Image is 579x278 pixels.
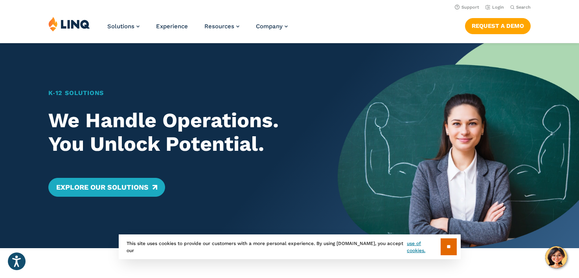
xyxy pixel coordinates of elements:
a: Resources [204,23,239,30]
a: Support [455,5,479,10]
a: Solutions [107,23,140,30]
a: Request a Demo [465,18,531,34]
span: Search [516,5,531,10]
a: Explore Our Solutions [48,178,165,197]
span: Solutions [107,23,134,30]
a: Login [485,5,504,10]
img: LINQ | K‑12 Software [48,16,90,31]
div: This site uses cookies to provide our customers with a more personal experience. By using [DOMAIN... [119,234,461,259]
span: Company [256,23,283,30]
h2: We Handle Operations. You Unlock Potential. [48,109,314,156]
img: Home Banner [338,43,579,248]
nav: Primary Navigation [107,16,288,42]
button: Hello, have a question? Let’s chat. [545,246,567,268]
span: Resources [204,23,234,30]
h1: K‑12 Solutions [48,88,314,98]
nav: Button Navigation [465,16,531,34]
a: Experience [156,23,188,30]
button: Open Search Bar [510,4,531,10]
a: Company [256,23,288,30]
a: use of cookies. [407,240,440,254]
